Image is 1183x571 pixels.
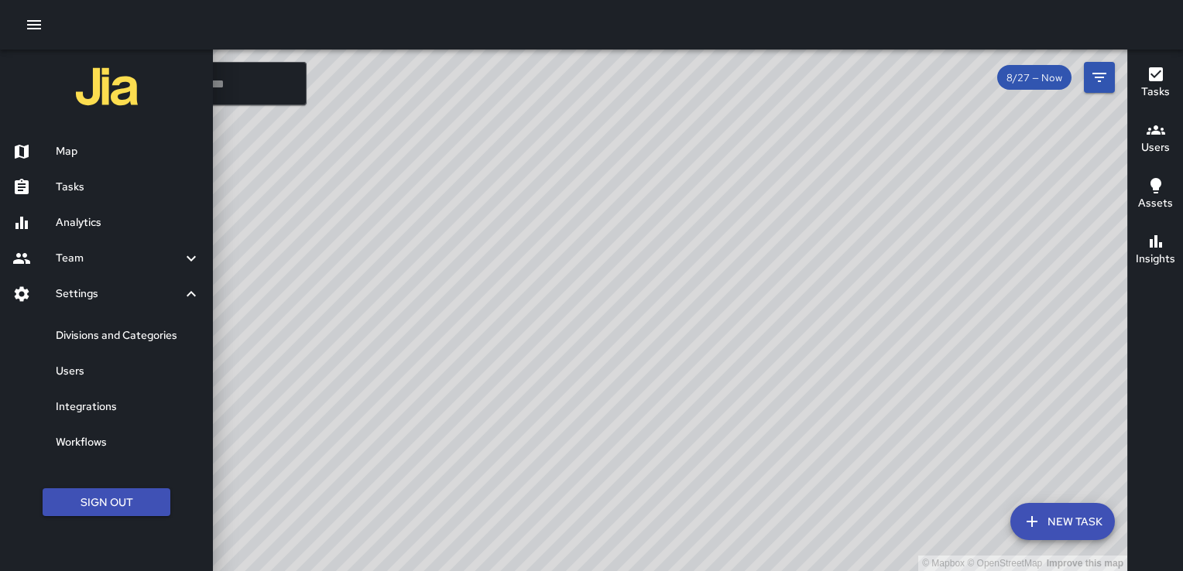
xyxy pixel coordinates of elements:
h6: Users [56,363,201,380]
h6: Assets [1138,195,1173,212]
h6: Team [56,250,182,267]
h6: Insights [1136,251,1175,268]
h6: Map [56,143,201,160]
h6: Integrations [56,398,201,415]
h6: Settings [56,285,182,303]
h6: Users [1141,139,1170,156]
h6: Tasks [1141,84,1170,101]
h6: Divisions and Categories [56,327,201,344]
button: New Task [1010,503,1115,540]
h6: Analytics [56,214,201,231]
button: Sign Out [43,488,170,517]
h6: Workflows [56,434,201,451]
h6: Tasks [56,179,201,196]
img: jia-logo [76,56,138,118]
